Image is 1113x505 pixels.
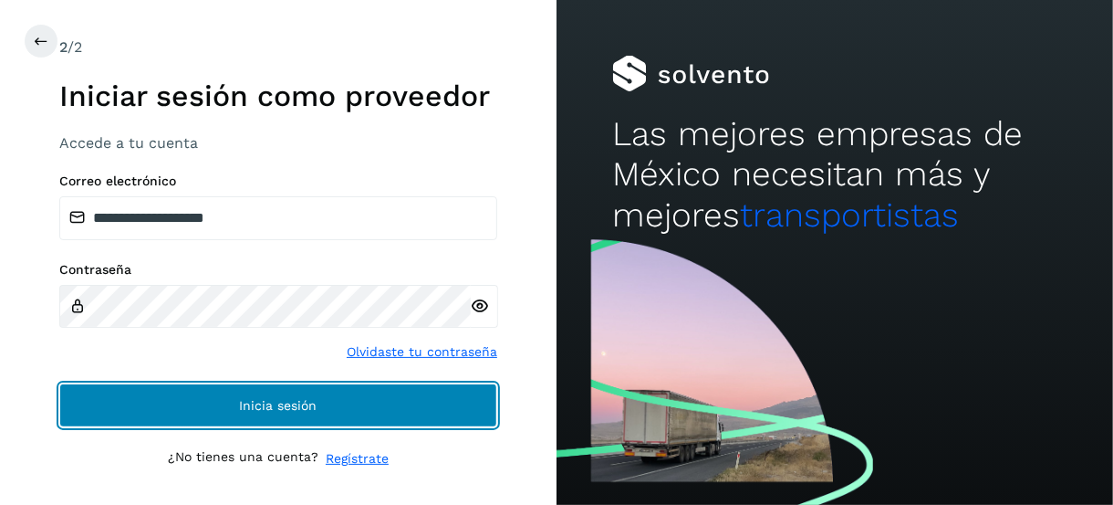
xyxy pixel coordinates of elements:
label: Correo electrónico [59,174,497,189]
h2: Las mejores empresas de México necesitan más y mejores [612,114,1057,236]
h1: Iniciar sesión como proveedor [59,79,497,113]
a: Regístrate [326,449,389,468]
button: Inicia sesión [59,384,497,427]
span: transportistas [740,195,959,235]
a: Olvidaste tu contraseña [347,342,497,362]
p: ¿No tienes una cuenta? [168,449,318,468]
label: Contraseña [59,262,497,278]
h3: Accede a tu cuenta [59,134,497,152]
span: Inicia sesión [240,399,317,412]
